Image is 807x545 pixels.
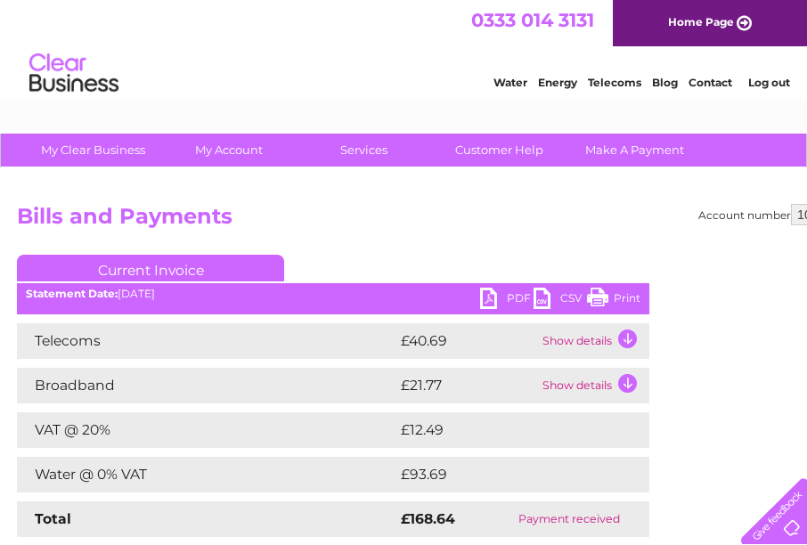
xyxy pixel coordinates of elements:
[748,76,790,89] a: Log out
[538,76,577,89] a: Energy
[493,76,527,89] a: Water
[35,510,71,527] strong: Total
[17,288,649,300] div: [DATE]
[17,255,284,281] a: Current Invoice
[17,457,396,492] td: Water @ 0% VAT
[29,46,119,101] img: logo.png
[538,368,649,403] td: Show details
[26,287,118,300] b: Statement Date:
[17,323,396,359] td: Telecoms
[488,501,649,537] td: Payment received
[290,134,437,167] a: Services
[396,412,612,448] td: £12.49
[17,368,396,403] td: Broadband
[396,323,538,359] td: £40.69
[426,134,573,167] a: Customer Help
[534,288,587,313] a: CSV
[561,134,708,167] a: Make A Payment
[396,457,615,492] td: £93.69
[689,76,732,89] a: Contact
[20,134,167,167] a: My Clear Business
[538,323,649,359] td: Show details
[587,288,640,313] a: Print
[471,9,594,31] a: 0333 014 3131
[652,76,678,89] a: Blog
[401,510,455,527] strong: £168.64
[396,368,538,403] td: £21.77
[155,134,302,167] a: My Account
[588,76,641,89] a: Telecoms
[480,288,534,313] a: PDF
[17,412,396,448] td: VAT @ 20%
